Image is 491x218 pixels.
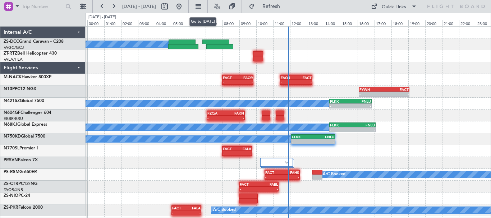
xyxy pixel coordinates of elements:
[459,20,476,26] div: 22:00
[4,134,21,139] span: N750KD
[292,135,313,139] div: FLKK
[273,20,290,26] div: 11:00
[425,20,442,26] div: 20:00
[4,205,43,210] a: ZS-PKRFalcon 2000
[226,111,244,115] div: FAKN
[256,20,273,26] div: 10:00
[237,151,251,156] div: -
[121,20,138,26] div: 02:00
[237,147,251,151] div: FALA
[22,1,63,12] input: Trip Number
[223,147,237,151] div: FACT
[4,116,23,121] a: EBBR/BRU
[313,135,334,139] div: FNLU
[238,75,253,80] div: FAOR
[4,40,64,44] a: ZS-DCCGrand Caravan - C208
[172,206,186,210] div: FACT
[4,187,23,193] a: FAOR/JNB
[4,158,18,162] span: PRSVN
[207,111,226,115] div: FZQA
[330,123,353,127] div: FLKK
[238,80,253,84] div: -
[226,116,244,120] div: -
[382,4,406,11] div: Quick Links
[4,51,17,56] span: ZT-RTZ
[290,20,307,26] div: 12:00
[155,20,172,26] div: 04:00
[172,210,186,215] div: -
[330,99,350,103] div: FLKK
[282,175,299,179] div: -
[239,20,256,26] div: 09:00
[323,169,345,180] div: A/C Booked
[4,45,24,50] a: FAGC/GCJ
[408,20,425,26] div: 19:00
[4,146,19,150] span: N770SL
[4,87,36,91] a: N13PPC12 NGX
[259,187,278,191] div: -
[375,20,391,26] div: 17:00
[88,14,116,20] div: [DATE] - [DATE]
[245,1,289,12] button: Refresh
[4,158,38,162] a: PRSVNFalcon 7X
[207,116,226,120] div: -
[4,182,37,186] a: ZS-CTRPC12/NG
[187,210,201,215] div: -
[4,75,51,79] a: M-NACKHawker 800XP
[4,111,20,115] span: N604GF
[87,20,104,26] div: 00:00
[4,134,45,139] a: N750KDGlobal 7500
[104,20,121,26] div: 01:00
[4,146,38,150] a: N770SLPremier I
[358,20,375,26] div: 16:00
[296,80,312,84] div: -
[189,17,216,26] div: Go to [DATE]
[4,122,47,127] a: N68KJGlobal Express
[4,170,19,174] span: PS-RSM
[187,206,201,210] div: FALA
[122,3,156,10] span: [DATE] - [DATE]
[4,205,18,210] span: ZS-PKR
[307,20,324,26] div: 13:00
[4,57,23,62] a: FALA/HLA
[384,87,409,92] div: FACT
[240,187,259,191] div: -
[223,151,237,156] div: -
[281,80,296,84] div: -
[285,161,289,164] img: arrow-gray.svg
[4,122,17,127] span: N68KJ
[4,99,20,103] span: N421SZ
[442,20,459,26] div: 21:00
[223,80,238,84] div: -
[353,123,375,127] div: FNLU
[384,92,409,96] div: -
[4,75,22,79] span: M-NACK
[391,20,408,26] div: 18:00
[350,99,371,103] div: FNLU
[240,182,259,186] div: FACT
[296,75,312,80] div: FACT
[330,104,350,108] div: -
[281,75,296,80] div: FAOR
[4,194,30,198] a: ZS-NIOPC-24
[4,111,51,115] a: N604GFChallenger 604
[4,170,37,174] a: PS-RSMG-650ER
[259,182,278,186] div: FABL
[292,139,313,144] div: -
[282,170,299,175] div: FAHS
[265,175,282,179] div: -
[359,92,384,96] div: -
[256,4,286,9] span: Refresh
[223,75,238,80] div: FACT
[330,127,353,132] div: -
[341,20,358,26] div: 15:00
[222,20,239,26] div: 08:00
[4,51,57,56] a: ZT-RTZBell Helicopter 430
[367,1,421,12] button: Quick Links
[265,170,282,175] div: FACT
[313,139,334,144] div: -
[350,104,371,108] div: -
[353,127,375,132] div: -
[359,87,384,92] div: FYWH
[324,20,341,26] div: 14:00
